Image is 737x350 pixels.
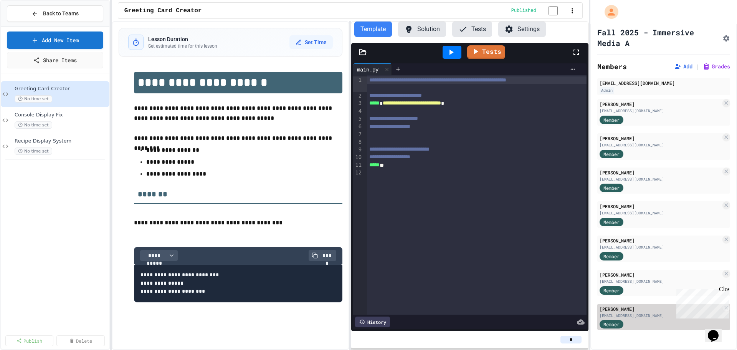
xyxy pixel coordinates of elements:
[597,27,719,48] h1: Fall 2025 - Immersive Media A
[600,210,721,216] div: [EMAIL_ADDRESS][DOMAIN_NAME]
[56,335,104,346] a: Delete
[7,32,103,49] a: Add New Item
[722,33,730,42] button: Assignment Settings
[15,148,52,155] span: No time set
[600,305,721,312] div: [PERSON_NAME]
[353,115,363,123] div: 5
[148,35,217,43] h3: Lesson Duration
[353,154,363,161] div: 10
[353,100,363,107] div: 3
[15,121,52,129] span: No time set
[15,86,108,92] span: Greeting Card Creator
[353,63,392,75] div: main.py
[600,279,721,284] div: [EMAIL_ADDRESS][DOMAIN_NAME]
[600,271,721,278] div: [PERSON_NAME]
[353,76,363,92] div: 1
[511,8,536,14] span: Published
[600,244,721,250] div: [EMAIL_ADDRESS][DOMAIN_NAME]
[353,123,363,131] div: 6
[603,253,620,260] span: Member
[7,52,103,68] a: Share Items
[600,313,721,318] div: [EMAIL_ADDRESS][DOMAIN_NAME]
[597,61,627,72] h2: Members
[600,169,721,176] div: [PERSON_NAME]
[673,286,729,318] iframe: chat widget
[600,135,721,142] div: [PERSON_NAME]
[603,321,620,328] span: Member
[353,108,363,115] div: 4
[539,6,567,15] input: publish toggle
[353,131,363,138] div: 7
[398,22,446,37] button: Solution
[600,101,721,108] div: [PERSON_NAME]
[696,62,699,71] span: |
[597,3,620,21] div: My Account
[124,6,202,15] span: Greeting Card Creator
[353,92,363,100] div: 2
[498,22,546,37] button: Settings
[353,65,382,73] div: main.py
[43,10,79,18] span: Back to Teams
[600,142,721,148] div: [EMAIL_ADDRESS][DOMAIN_NAME]
[3,3,53,49] div: Chat with us now!Close
[148,43,217,49] p: Set estimated time for this lesson
[355,317,390,327] div: History
[600,80,728,86] div: [EMAIL_ADDRESS][DOMAIN_NAME]
[353,161,363,169] div: 11
[600,203,721,210] div: [PERSON_NAME]
[600,237,721,244] div: [PERSON_NAME]
[600,176,721,182] div: [EMAIL_ADDRESS][DOMAIN_NAME]
[467,45,505,59] a: Tests
[705,319,729,342] iframe: chat widget
[603,184,620,191] span: Member
[353,146,363,154] div: 9
[702,63,730,70] button: Grades
[353,138,363,146] div: 8
[15,95,52,103] span: No time set
[15,138,108,144] span: Recipe Display System
[15,112,108,118] span: Console Display Fix
[511,6,567,15] div: Content is published and visible to students
[354,22,392,37] button: Template
[674,63,692,70] button: Add
[7,5,103,22] button: Back to Teams
[452,22,492,37] button: Tests
[603,116,620,123] span: Member
[5,335,53,346] a: Publish
[600,87,614,94] div: Admin
[603,287,620,294] span: Member
[289,35,333,49] button: Set Time
[603,151,620,158] span: Member
[603,219,620,226] span: Member
[353,169,363,177] div: 12
[600,108,721,114] div: [EMAIL_ADDRESS][DOMAIN_NAME]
